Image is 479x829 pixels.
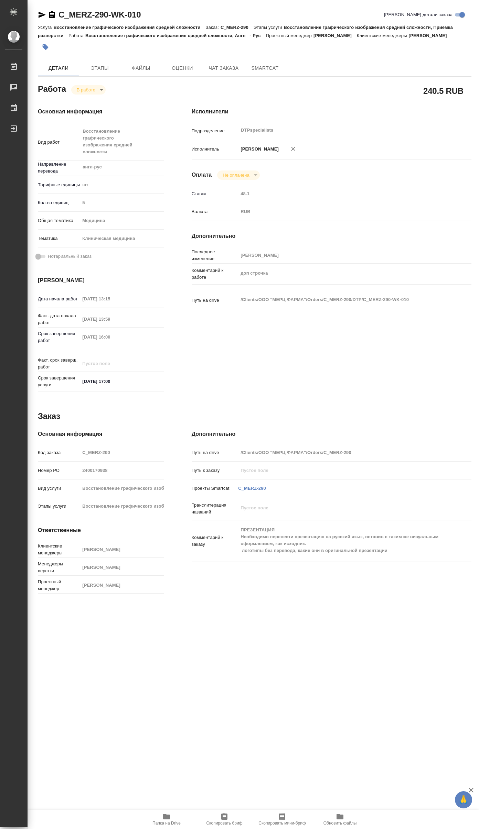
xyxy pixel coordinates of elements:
input: Пустое поле [80,580,164,590]
p: Клиентские менеджеры [38,543,80,556]
a: C_MERZ-290-WK-010 [58,10,141,19]
input: Пустое поле [238,250,448,260]
p: Направление перевода [38,161,80,175]
p: Факт. дата начала работ [38,312,80,326]
p: Путь на drive [192,449,238,456]
h2: 240.5 RUB [423,85,464,97]
div: В работе [217,170,259,180]
button: 🙏 [455,791,472,808]
h2: Работа [38,82,66,95]
textarea: доп строчка [238,267,448,279]
p: Путь на drive [192,297,238,304]
h4: Основная информация [38,430,164,438]
p: Исполнитель [192,146,238,153]
p: Вид работ [38,139,80,146]
p: Вид услуги [38,485,80,492]
a: C_MERZ-290 [238,486,266,491]
input: Пустое поле [80,447,164,457]
button: Добавить тэг [38,40,53,55]
span: Файлы [125,64,158,73]
p: Проектный менеджер [266,33,313,38]
p: Комментарий к работе [192,267,238,281]
input: ✎ Введи что-нибудь [80,376,140,386]
p: Общая тематика [38,217,80,224]
p: Клиентские менеджеры [357,33,409,38]
input: Пустое поле [80,314,140,324]
p: Менеджеры верстки [38,561,80,574]
p: Проекты Smartcat [192,485,238,492]
p: Услуга [38,25,53,30]
h4: [PERSON_NAME] [38,276,164,285]
button: Не оплачена [221,172,251,178]
p: Комментарий к заказу [192,534,238,548]
input: Пустое поле [238,189,448,199]
h4: Исполнители [192,108,471,116]
p: Код заказа [38,449,80,456]
p: Заказ: [205,25,220,30]
h4: Оплата [192,171,212,179]
span: SmartCat [248,64,281,73]
div: шт [80,179,164,191]
p: Этапы услуги [38,503,80,510]
button: Скопировать ссылку [48,11,56,19]
p: Восстановление графического изображения средней сложности, Приемка разверстки [38,25,453,38]
button: Скопировать ссылку для ЯМессенджера [38,11,46,19]
button: Удалить исполнителя [286,141,301,156]
p: Тематика [38,235,80,242]
span: Детали [42,64,75,73]
input: Пустое поле [80,544,164,554]
p: Восстановление графического изображения средней сложности, Англ → Рус [85,33,266,38]
p: Этапы услуги [254,25,284,30]
p: C_MERZ-290 [221,25,254,30]
span: Оценки [166,64,199,73]
input: Пустое поле [80,198,164,208]
span: 🙏 [458,793,469,807]
p: Ставка [192,190,238,197]
h4: Дополнительно [192,430,471,438]
p: Восстановление графического изображения средней сложности [53,25,205,30]
input: Пустое поле [80,332,140,342]
p: Проектный менеджер [38,578,80,592]
input: Пустое поле [80,501,164,511]
div: Медицина [80,215,164,226]
h4: Ответственные [38,526,164,534]
input: Пустое поле [238,465,448,475]
textarea: /Clients/ООО "МЕРЦ ФАРМА"/Orders/C_MERZ-290/DTP/C_MERZ-290-WK-010 [238,294,448,306]
h4: Дополнительно [192,232,471,240]
p: Валюта [192,208,238,215]
p: Кол-во единиц [38,199,80,206]
p: Тарифные единицы [38,181,80,188]
input: Пустое поле [238,447,448,457]
div: В работе [71,85,106,95]
h4: Основная информация [38,108,164,116]
span: Нотариальный заказ [48,253,92,260]
p: Дата начала работ [38,296,80,302]
p: Работа [68,33,85,38]
button: В работе [75,87,97,93]
p: [PERSON_NAME] [313,33,357,38]
div: RUB [238,206,448,218]
input: Пустое поле [80,358,140,368]
span: Чат заказа [207,64,240,73]
p: [PERSON_NAME] [238,146,279,153]
p: Номер РО [38,467,80,474]
span: Этапы [83,64,116,73]
div: Клиническая медицина [80,233,164,244]
p: Срок завершения работ [38,330,80,344]
p: Факт. срок заверш. работ [38,357,80,371]
span: [PERSON_NAME] детали заказа [384,11,453,18]
p: Подразделение [192,128,238,134]
input: Пустое поле [80,294,140,304]
input: Пустое поле [80,483,164,493]
p: Срок завершения услуги [38,375,80,388]
input: Пустое поле [80,562,164,572]
p: Путь к заказу [192,467,238,474]
p: Последнее изменение [192,248,238,262]
textarea: ПРЕЗЕНТАЦИЯ Необходимо перевести презентацию на русский язык, оставив с таким же визуальным оформ... [238,524,448,556]
h2: Заказ [38,411,60,422]
input: Пустое поле [80,465,164,475]
p: Транслитерация названий [192,502,238,516]
p: [PERSON_NAME] [409,33,452,38]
